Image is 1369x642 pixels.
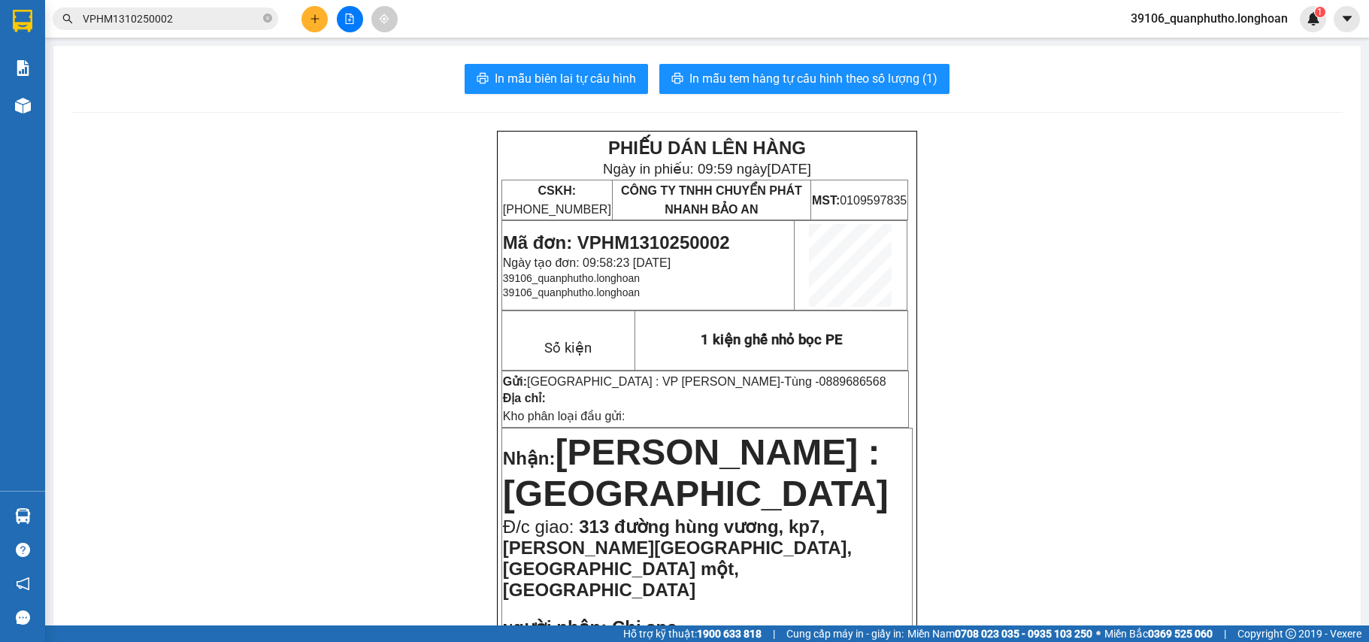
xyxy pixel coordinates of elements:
span: plus [310,14,320,24]
span: ⚪️ [1096,631,1101,637]
span: Miền Bắc [1104,625,1213,642]
strong: MST: [812,194,840,207]
span: Kho phân loại đầu gửi: [503,410,625,422]
button: caret-down [1334,6,1360,32]
img: warehouse-icon [15,508,31,524]
span: aim [379,14,389,24]
span: Chi spa [612,617,677,637]
span: printer [671,72,683,86]
span: In mẫu tem hàng tự cấu hình theo số lượng (1) [689,69,937,88]
strong: 0708 023 035 - 0935 103 250 [955,628,1092,640]
span: Số kiện [544,340,592,356]
strong: Gửi: [503,375,527,388]
span: file-add [344,14,355,24]
span: [DATE] [767,161,811,177]
span: 1 [1317,7,1322,17]
button: plus [301,6,328,32]
span: Tùng - [784,375,886,388]
span: 39106_quanphutho.longhoan [503,286,640,298]
strong: 1900 633 818 [697,628,762,640]
button: file-add [337,6,363,32]
span: Đ/c giao: [503,516,579,537]
button: printerIn mẫu biên lai tự cấu hình [465,64,648,94]
span: Cung cấp máy in - giấy in: [786,625,904,642]
span: search [62,14,73,24]
span: Mã đơn: VPHM1310250002 [503,232,730,253]
button: aim [371,6,398,32]
span: | [773,625,775,642]
img: warehouse-icon [15,98,31,114]
span: Hỗ trợ kỹ thuật: [623,625,762,642]
span: [PHONE_NUMBER] [503,184,611,216]
sup: 1 [1315,7,1325,17]
span: | [1224,625,1226,642]
span: close-circle [263,14,272,23]
span: question-circle [16,543,30,557]
span: Ngày tạo đơn: 09:58:23 [DATE] [503,256,671,269]
strong: N [503,621,607,637]
span: 1 kiện ghế nhỏ bọc PE [701,332,843,348]
span: [GEOGRAPHIC_DATA] : VP [PERSON_NAME] [527,375,780,388]
span: notification [16,577,30,591]
span: close-circle [263,12,272,26]
span: CÔNG TY TNHH CHUYỂN PHÁT NHANH BẢO AN [621,184,802,216]
span: copyright [1286,628,1296,639]
span: Miền Nam [907,625,1092,642]
img: solution-icon [15,60,31,76]
span: Ngày in phiếu: 09:59 ngày [603,161,811,177]
strong: Địa chỉ: [503,392,546,404]
span: 0109597835 [812,194,907,207]
span: printer [477,72,489,86]
span: - [780,375,886,388]
span: In mẫu biên lai tự cấu hình [495,69,636,88]
span: message [16,610,30,625]
strong: CSKH: [538,184,576,197]
span: 0889686568 [819,375,886,388]
span: [PERSON_NAME] : [GEOGRAPHIC_DATA] [503,432,889,513]
img: logo-vxr [13,10,32,32]
input: Tìm tên, số ĐT hoặc mã đơn [83,11,260,27]
span: 313 đường hùng vương, kp7, [PERSON_NAME][GEOGRAPHIC_DATA], [GEOGRAPHIC_DATA] một, [GEOGRAPHIC_DATA] [503,516,852,600]
span: 39106_quanphutho.longhoan [1119,9,1300,28]
strong: PHIẾU DÁN LÊN HÀNG [608,138,806,158]
span: gười nhận: [513,617,607,637]
span: caret-down [1340,12,1354,26]
span: 39106_quanphutho.longhoan [503,272,640,284]
button: printerIn mẫu tem hàng tự cấu hình theo số lượng (1) [659,64,950,94]
img: icon-new-feature [1307,12,1320,26]
span: Nhận: [503,448,556,468]
strong: 0369 525 060 [1148,628,1213,640]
